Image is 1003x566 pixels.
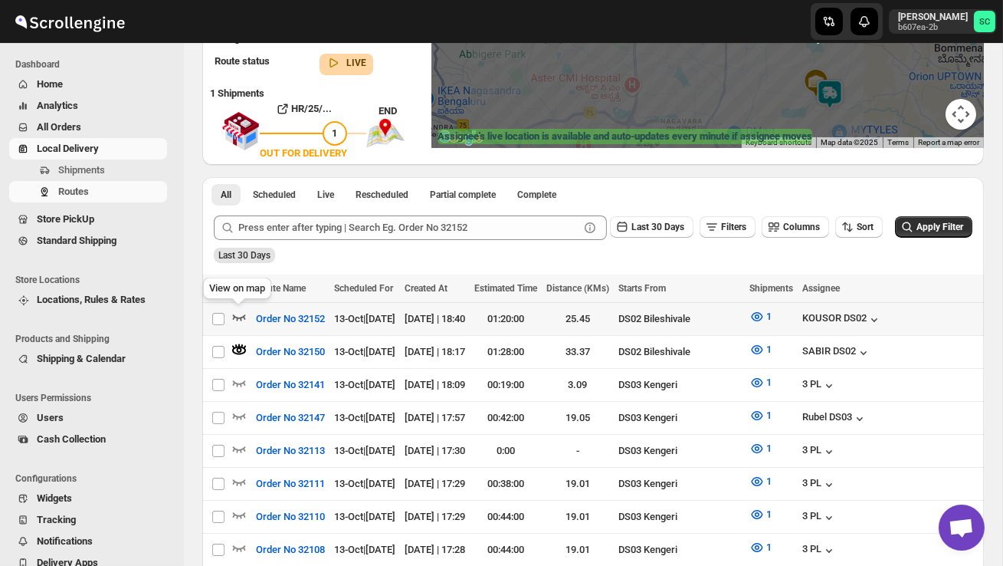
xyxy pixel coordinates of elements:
button: 1 [740,436,781,461]
div: DS02 Bileshivale [618,311,740,327]
button: Locations, Rules & Rates [9,289,167,311]
div: END [379,104,424,119]
div: 01:20:00 [474,311,537,327]
a: Terms (opens in new tab) [887,138,909,146]
span: Widgets [37,492,72,504]
button: KOUSOR DS02 [802,312,882,327]
span: Order No 32141 [256,377,325,393]
span: Order No 32150 [256,344,325,360]
img: Google [435,128,486,148]
img: trip_end.png [366,119,405,148]
img: shop.svg [221,101,260,161]
span: Last 30 Days [218,250,270,261]
button: 1 [740,502,781,527]
button: Last 30 Days [610,216,693,238]
div: [DATE] | 18:17 [405,344,465,360]
div: DS03 Kengeri [618,542,740,558]
span: 13-Oct | [DATE] [334,478,395,489]
span: Rescheduled [356,189,408,201]
span: Order No 32111 [256,476,325,492]
button: Users [9,407,167,429]
span: Order No 32108 [256,542,325,558]
span: 1 [766,443,772,454]
span: 1 [766,377,772,388]
span: Route status [215,55,270,67]
div: Open chat [939,505,985,551]
div: [DATE] | 17:30 [405,443,465,459]
span: Complete [517,189,556,201]
span: All [221,189,231,201]
span: 1 [766,508,772,520]
b: HR/25/... [292,103,333,114]
div: 19.01 [546,509,609,525]
span: Estimated Time [474,283,537,294]
div: DS03 Kengeri [618,410,740,426]
span: Store PickUp [37,213,94,225]
span: Order No 32152 [256,311,325,327]
div: 33.37 [546,344,609,360]
div: 3 PL [802,477,837,492]
button: Map camera controls [946,99,976,130]
span: Order No 32110 [256,509,325,525]
span: All Orders [37,121,81,133]
div: [DATE] | 17:28 [405,542,465,558]
img: ScrollEngine [12,2,127,41]
div: 3 PL [802,378,837,393]
button: Home [9,74,167,95]
span: Dashboard [15,58,173,71]
div: 19.01 [546,542,609,558]
p: b607ea-2b [898,23,968,32]
input: Press enter after typing | Search Eg. Order No 32152 [238,216,579,240]
button: Shipping & Calendar [9,348,167,370]
div: 00:44:00 [474,509,537,525]
button: 3 PL [802,444,837,459]
button: Tracking [9,509,167,531]
div: 00:19:00 [474,377,537,393]
div: 19.01 [546,476,609,492]
span: 13-Oct | [DATE] [334,445,395,456]
button: Analytics [9,95,167,117]
button: Routes [9,181,167,202]
button: Order No 32141 [247,373,334,397]
span: 13-Oct | [DATE] [334,346,395,357]
button: SABIR DS02 [802,345,871,360]
span: Shipping & Calendar [37,353,126,364]
div: 00:38:00 [474,476,537,492]
span: 13-Oct | [DATE] [334,412,395,423]
span: Live [317,189,334,201]
div: 25.45 [546,311,609,327]
span: Created At [405,283,447,294]
span: Local Delivery [37,143,99,154]
button: Order No 32108 [247,538,334,562]
span: Filters [721,222,746,232]
span: Sort [857,222,874,232]
button: Cash Collection [9,429,167,450]
span: Standard Shipping [37,235,116,246]
span: Starts From [618,283,666,294]
span: 1 [766,410,772,421]
span: 13-Oct | [DATE] [334,511,395,522]
span: Users [37,412,64,423]
a: Open this area in Google Maps (opens a new window) [435,128,486,148]
button: Order No 32113 [247,439,334,463]
button: All Orders [9,117,167,138]
text: SC [979,17,990,27]
span: 13-Oct | [DATE] [334,379,395,390]
div: 00:44:00 [474,542,537,558]
button: 1 [740,535,781,560]
div: [DATE] | 17:29 [405,476,465,492]
span: Order No 32113 [256,443,325,459]
span: Locations, Rules & Rates [37,294,146,305]
div: [DATE] | 17:29 [405,509,465,525]
span: 13-Oct | [DATE] [334,313,395,324]
span: Order No 32147 [256,410,325,426]
span: 13-Oct | [DATE] [334,544,395,555]
div: DS03 Kengeri [618,377,740,393]
span: Tracking [37,514,76,525]
div: [DATE] | 18:40 [405,311,465,327]
div: 0:00 [474,443,537,459]
span: Sanjay chetri [974,11,995,32]
button: Order No 32147 [247,406,334,430]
